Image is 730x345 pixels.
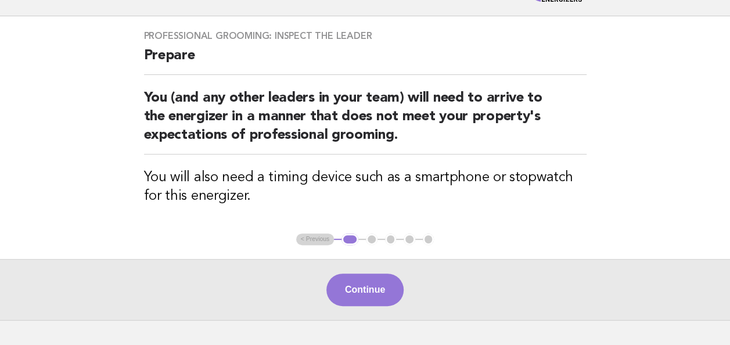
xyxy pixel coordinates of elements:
button: 1 [341,233,358,245]
h3: You will also need a timing device such as a smartphone or stopwatch for this energizer. [144,168,587,206]
h2: You (and any other leaders in your team) will need to arrive to the energizer in a manner that do... [144,89,587,154]
button: Continue [326,274,404,306]
h2: Prepare [144,46,587,75]
h3: Professional grooming: Inspect the leader [144,30,587,42]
